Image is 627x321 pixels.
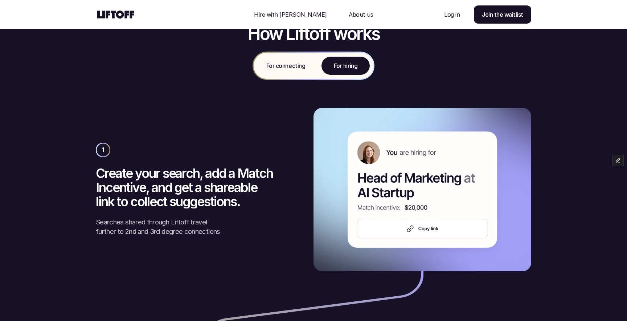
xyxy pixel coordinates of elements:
p: About us [349,10,373,19]
a: Join the waitlist [474,5,531,24]
p: Searches shared through Liftoff travel further to 2nd and 3rd degree connections [96,218,226,236]
p: 1 [102,145,104,155]
h2: How Liftoff works [247,24,380,44]
p: For hiring [334,61,357,70]
p: Join the waitlist [482,10,523,19]
p: Log in [444,10,460,19]
button: Edit Framer Content [612,155,623,166]
a: Nav Link [245,6,336,23]
p: Hire with [PERSON_NAME] [254,10,327,19]
a: Nav Link [340,6,382,23]
p: For connecting [266,61,305,70]
a: Nav Link [435,6,468,23]
h3: Create your search, add a Match Incentive, and get a shareable link to collect suggestions. [96,166,288,208]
